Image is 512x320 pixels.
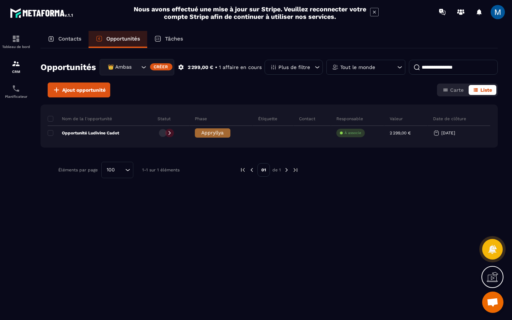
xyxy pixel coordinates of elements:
p: CRM [2,70,30,74]
input: Search for option [117,166,123,174]
a: Opportunités [89,31,147,48]
button: Ajout opportunité [48,82,110,97]
p: Planificateur [2,95,30,98]
p: À associe [345,130,361,135]
a: Ouvrir le chat [482,292,503,313]
a: schedulerschedulerPlanificateur [2,79,30,104]
img: logo [10,6,74,19]
p: Tout le monde [340,65,375,70]
p: Étiquette [258,116,277,122]
img: prev [249,167,255,173]
p: Plus de filtre [278,65,310,70]
a: Tâches [147,31,190,48]
p: Phase [195,116,207,122]
p: de 1 [272,167,281,173]
p: Contact [299,116,315,122]
p: Éléments par page [58,167,98,172]
p: Opportunités [106,36,140,42]
button: Liste [469,85,496,95]
p: 1-1 sur 1 éléments [142,167,180,172]
button: Carte [438,85,468,95]
a: formationformationCRM [2,54,30,79]
p: 2 299,00 € [188,64,213,71]
span: Ajout opportunité [62,86,106,94]
img: scheduler [12,84,20,93]
p: Tâches [165,36,183,42]
h2: Opportunités [41,60,96,74]
div: Search for option [101,162,133,178]
p: • [215,64,217,71]
span: 100 [104,166,117,174]
img: formation [12,34,20,43]
img: formation [12,59,20,68]
p: Contacts [58,36,81,42]
h2: Nous avons effectué une mise à jour sur Stripe. Veuillez reconnecter votre compte Stripe afin de ... [133,5,367,20]
p: Opportunité Ludivine Cadot [48,130,119,136]
div: Search for option [100,59,174,75]
p: 2 299,00 € [390,130,411,135]
img: prev [240,167,246,173]
p: Nom de la l'opportunité [48,116,112,122]
p: 01 [257,163,270,177]
p: Valeur [390,116,403,122]
img: next [283,167,290,173]
span: Liste [480,87,492,93]
a: formationformationTableau de bord [2,29,30,54]
span: Carte [450,87,464,93]
p: [DATE] [441,130,455,135]
input: Search for option [132,63,139,71]
img: next [292,167,299,173]
p: Tableau de bord [2,45,30,49]
p: Date de clôture [433,116,466,122]
span: 👑 Ambassadrices [106,63,132,71]
p: 1 affaire en cours [219,64,262,71]
div: Créer [150,63,172,70]
span: Appryllya [201,130,224,135]
p: Statut [158,116,171,122]
p: Responsable [336,116,363,122]
a: Contacts [41,31,89,48]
